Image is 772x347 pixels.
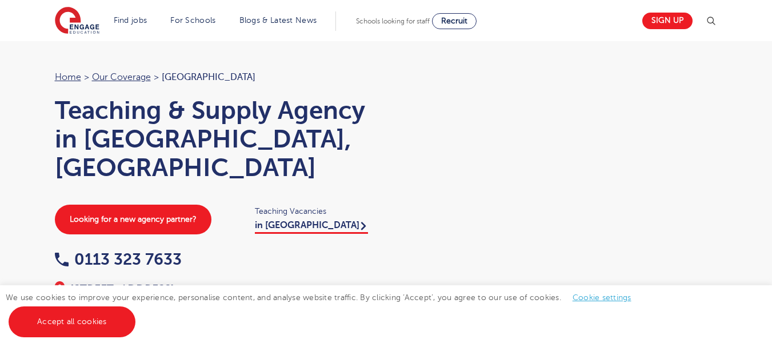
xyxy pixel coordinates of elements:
a: in [GEOGRAPHIC_DATA] [255,220,368,234]
span: Schools looking for staff [356,17,430,25]
div: [STREET_ADDRESS] [55,281,375,297]
a: Accept all cookies [9,306,135,337]
span: > [154,72,159,82]
a: Home [55,72,81,82]
a: Recruit [432,13,477,29]
a: Cookie settings [573,293,631,302]
a: Looking for a new agency partner? [55,205,211,234]
a: Our coverage [92,72,151,82]
span: Recruit [441,17,467,25]
span: Teaching Vacancies [255,205,375,218]
span: We use cookies to improve your experience, personalise content, and analyse website traffic. By c... [6,293,643,326]
span: > [84,72,89,82]
a: Blogs & Latest News [239,16,317,25]
img: Engage Education [55,7,99,35]
a: Sign up [642,13,693,29]
h1: Teaching & Supply Agency in [GEOGRAPHIC_DATA], [GEOGRAPHIC_DATA] [55,96,375,182]
span: [GEOGRAPHIC_DATA] [162,72,255,82]
nav: breadcrumb [55,70,375,85]
a: Find jobs [114,16,147,25]
a: 0113 323 7633 [55,250,182,268]
a: For Schools [170,16,215,25]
